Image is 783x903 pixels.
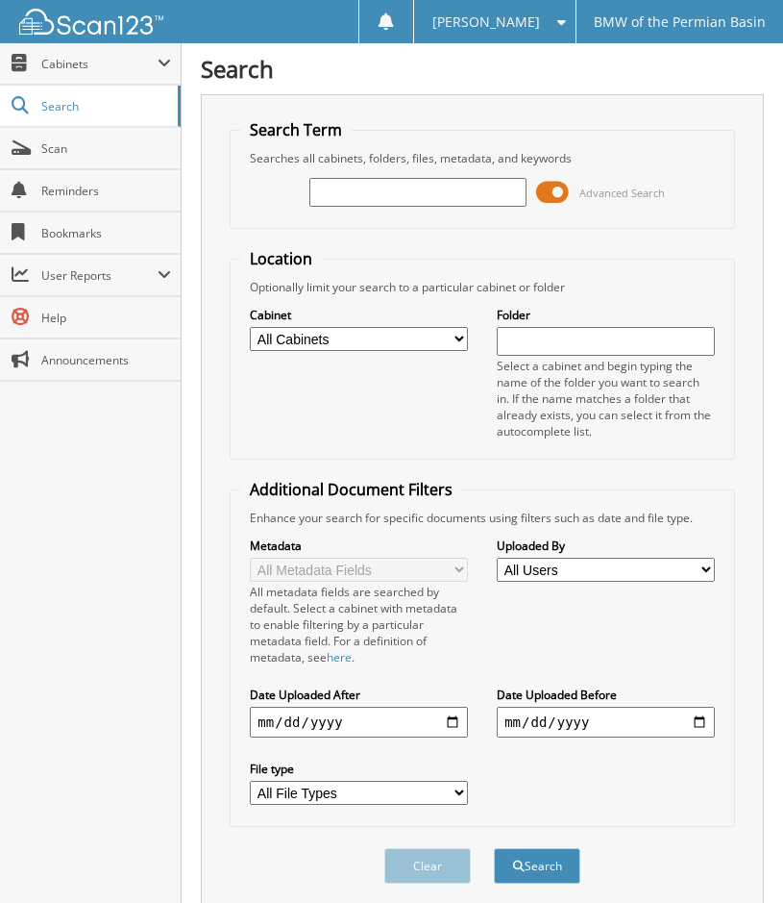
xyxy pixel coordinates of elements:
span: User Reports [41,267,158,284]
legend: Search Term [240,119,352,140]
label: Metadata [250,538,468,554]
span: Advanced Search [579,186,665,200]
span: [PERSON_NAME] [432,16,540,28]
button: Clear [384,848,471,884]
span: Bookmarks [41,225,171,241]
span: Reminders [41,183,171,199]
span: Announcements [41,352,171,368]
legend: Location [240,248,322,269]
h1: Search [201,53,764,85]
label: Date Uploaded Before [497,687,715,703]
label: Folder [497,307,715,323]
a: here [327,649,352,665]
img: scan123-logo-white.svg [19,9,163,35]
span: Help [41,310,171,326]
div: Select a cabinet and begin typing the name of the folder you want to search in. If the name match... [497,358,715,439]
input: start [250,707,468,738]
div: Enhance your search for specific documents using filters such as date and file type. [240,510,723,526]
span: Search [41,98,168,114]
div: Searches all cabinets, folders, files, metadata, and keywords [240,150,723,166]
label: File type [250,761,468,777]
span: Scan [41,140,171,157]
label: Date Uploaded After [250,687,468,703]
div: Optionally limit your search to a particular cabinet or folder [240,279,723,295]
legend: Additional Document Filters [240,479,462,500]
input: end [497,707,715,738]
div: All metadata fields are searched by default. Select a cabinet with metadata to enable filtering b... [250,584,468,665]
button: Search [494,848,580,884]
span: BMW of the Permian Basin [594,16,766,28]
iframe: Chat Widget [687,811,783,903]
span: Cabinets [41,56,158,72]
label: Uploaded By [497,538,715,554]
label: Cabinet [250,307,468,323]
